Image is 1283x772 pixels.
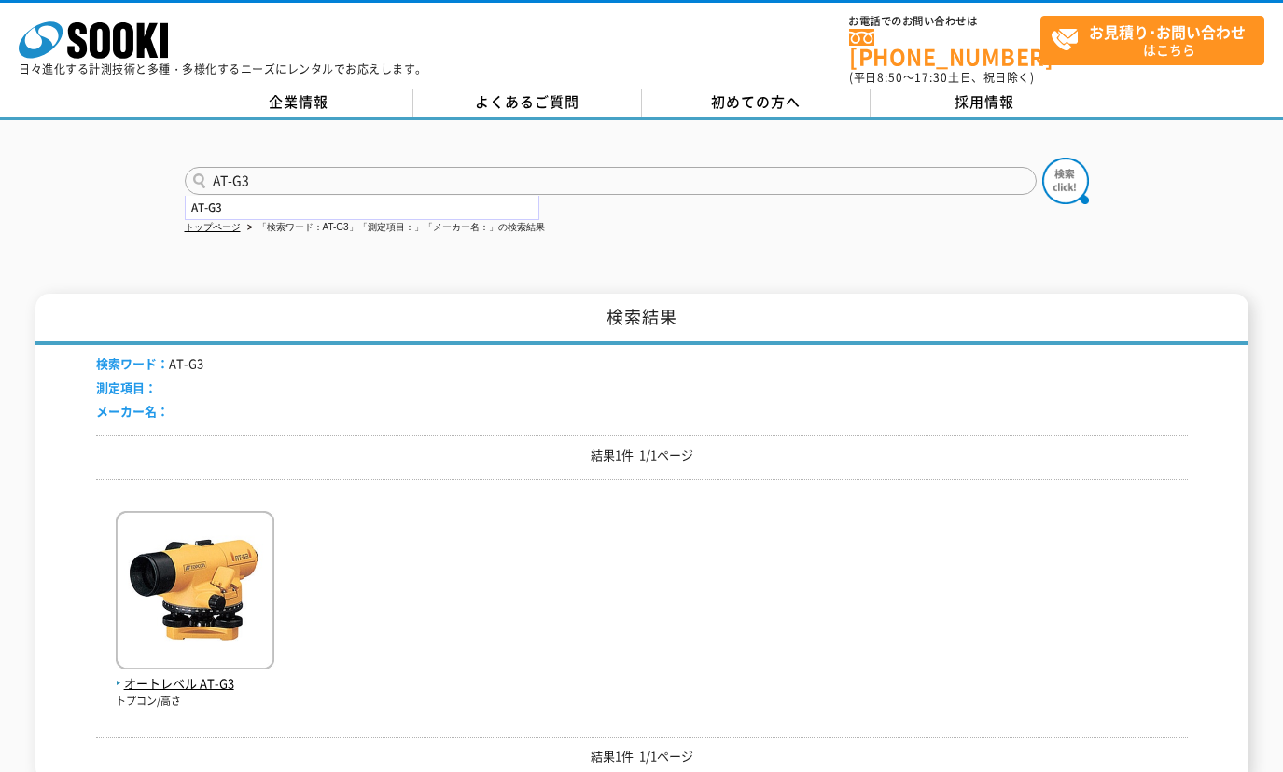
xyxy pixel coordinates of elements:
span: メーカー名： [96,402,169,420]
span: オートレベル AT-G3 [116,674,274,694]
h1: 検索結果 [35,294,1248,345]
span: 測定項目： [96,379,157,396]
li: AT-G3 [96,354,203,374]
a: トップページ [185,222,241,232]
span: 8:50 [877,69,903,86]
li: 「検索ワード：AT-G3」「測定項目：」「メーカー名：」の検索結果 [244,218,545,238]
a: 企業情報 [185,89,413,117]
a: 採用情報 [871,89,1099,117]
p: トプコン/高さ [116,694,274,710]
a: 初めての方へ [642,89,871,117]
span: 17:30 [914,69,948,86]
div: AT-G3 [186,196,538,219]
span: 初めての方へ [711,91,801,112]
span: はこちら [1051,17,1263,63]
p: 結果1件 1/1ページ [96,446,1188,465]
img: btn_search.png [1042,158,1089,204]
input: 商品名、型式、NETIS番号を入力してください [185,167,1037,195]
a: オートレベル AT-G3 [116,655,274,694]
span: 検索ワード： [96,354,169,372]
a: お見積り･お問い合わせはこちら [1040,16,1264,65]
a: よくあるご質問 [413,89,642,117]
p: 結果1件 1/1ページ [96,747,1188,766]
p: 日々進化する計測技術と多種・多様化するニーズにレンタルでお応えします。 [19,63,427,75]
a: [PHONE_NUMBER] [849,29,1040,67]
span: お電話でのお問い合わせは [849,16,1040,27]
span: (平日 ～ 土日、祝日除く) [849,69,1034,86]
img: AT-G3 [116,511,274,674]
strong: お見積り･お問い合わせ [1089,21,1246,43]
